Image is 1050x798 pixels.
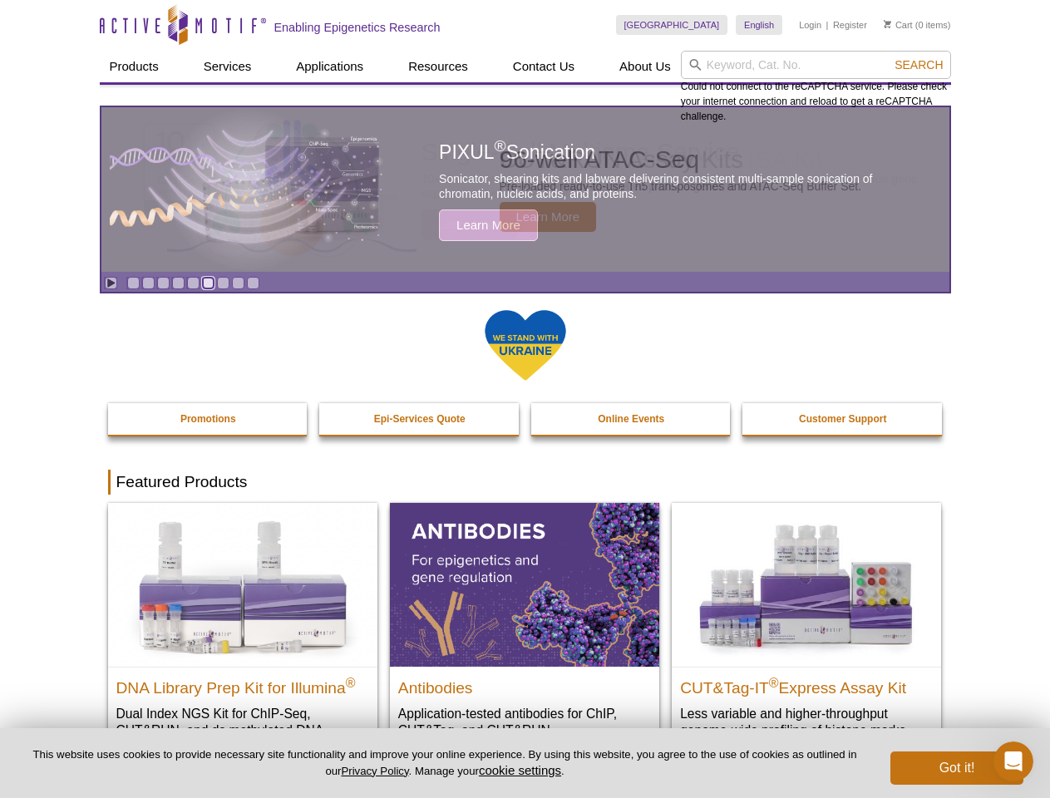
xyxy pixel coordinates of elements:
h2: DNA Library Prep Kit for Illumina [116,672,369,697]
span: Search [895,58,943,71]
img: All Antibodies [390,503,659,666]
a: Promotions [108,403,309,435]
a: Customer Support [742,403,944,435]
p: Sonicator, shearing kits and labware delivering consistent multi-sample sonication of chromatin, ... [439,171,911,201]
a: About Us [609,51,681,82]
a: Go to slide 3 [157,277,170,289]
a: English [736,15,782,35]
h2: Featured Products [108,470,943,495]
a: Login [799,19,821,31]
p: Less variable and higher-throughput genome-wide profiling of histone marks​. [680,705,933,739]
a: Cart [884,19,913,31]
span: PIXUL Sonication [439,141,595,163]
a: Online Events [531,403,732,435]
img: PIXUL sonication [110,106,384,273]
img: CUT&Tag-IT® Express Assay Kit [672,503,941,666]
a: Epi-Services Quote [319,403,520,435]
a: Go to slide 7 [217,277,229,289]
a: Register [833,19,867,31]
img: DNA Library Prep Kit for Illumina [108,503,377,666]
strong: Epi-Services Quote [374,413,466,425]
span: Learn More [439,209,538,241]
a: Go to slide 2 [142,277,155,289]
a: Go to slide 8 [232,277,244,289]
p: Application-tested antibodies for ChIP, CUT&Tag, and CUT&RUN. [398,705,651,739]
a: Contact Us [503,51,584,82]
a: All Antibodies Antibodies Application-tested antibodies for ChIP, CUT&Tag, and CUT&RUN. [390,503,659,755]
button: Search [890,57,948,72]
a: [GEOGRAPHIC_DATA] [616,15,728,35]
sup: ® [346,675,356,689]
sup: ® [495,138,506,155]
h2: CUT&Tag-IT Express Assay Kit [680,672,933,697]
a: CUT&Tag-IT® Express Assay Kit CUT&Tag-IT®Express Assay Kit Less variable and higher-throughput ge... [672,503,941,755]
a: Resources [398,51,478,82]
li: | [826,15,829,35]
div: Could not connect to the reCAPTCHA service. Please check your internet connection and reload to g... [681,51,951,124]
a: Go to slide 9 [247,277,259,289]
article: PIXUL Sonication [101,107,949,272]
button: Got it! [890,751,1023,785]
a: Go to slide 4 [172,277,185,289]
sup: ® [769,675,779,689]
a: DNA Library Prep Kit for Illumina DNA Library Prep Kit for Illumina® Dual Index NGS Kit for ChIP-... [108,503,377,771]
button: cookie settings [479,763,561,777]
iframe: Intercom live chat [993,741,1033,781]
img: Your Cart [884,20,891,28]
strong: Customer Support [799,413,886,425]
a: Privacy Policy [341,765,408,777]
a: Products [100,51,169,82]
a: Go to slide 5 [187,277,200,289]
p: Dual Index NGS Kit for ChIP-Seq, CUT&RUN, and ds methylated DNA assays. [116,705,369,756]
li: (0 items) [884,15,951,35]
p: This website uses cookies to provide necessary site functionality and improve your online experie... [27,747,863,779]
a: Toggle autoplay [105,277,117,289]
h2: Enabling Epigenetics Research [274,20,441,35]
a: Services [194,51,262,82]
a: Go to slide 6 [202,277,214,289]
h2: Antibodies [398,672,651,697]
a: Go to slide 1 [127,277,140,289]
strong: Promotions [180,413,236,425]
input: Keyword, Cat. No. [681,51,951,79]
a: Applications [286,51,373,82]
a: PIXUL sonication PIXUL®Sonication Sonicator, shearing kits and labware delivering consistent mult... [101,107,949,272]
img: We Stand With Ukraine [484,308,567,382]
strong: Online Events [598,413,664,425]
